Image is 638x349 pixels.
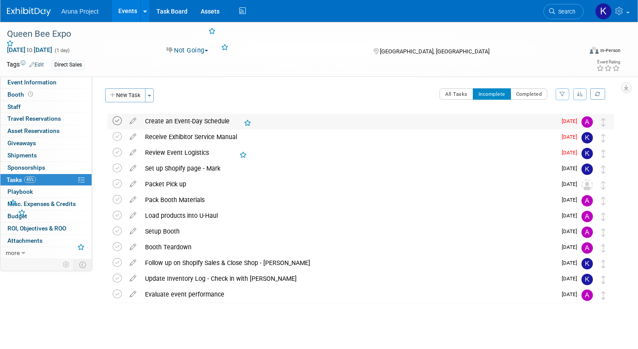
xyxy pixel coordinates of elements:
[562,228,581,234] span: [DATE]
[125,180,141,188] a: edit
[510,88,548,100] button: Completed
[141,287,556,302] div: Evaluate event performance
[125,133,141,141] a: edit
[7,91,35,98] span: Booth
[163,46,212,55] button: Not Going
[581,116,593,128] img: April Berg
[562,197,581,203] span: [DATE]
[59,259,74,270] td: Personalize Event Tab Strip
[7,79,57,86] span: Event Information
[562,134,581,140] span: [DATE]
[0,150,92,161] a: Shipments
[125,275,141,283] a: edit
[61,8,99,15] span: Aruna Project
[125,196,141,204] a: edit
[7,225,66,232] span: ROI, Objectives & ROO
[74,259,92,270] td: Toggle Event Tabs
[581,258,593,269] img: Kristal Miller
[581,211,593,222] img: April Berg
[7,164,45,171] span: Sponsorships
[601,213,606,221] i: Move task
[7,103,21,110] span: Staff
[125,243,141,251] a: edit
[4,26,568,42] div: Queen Bee Expo
[601,134,606,142] i: Move task
[595,3,612,20] img: Kristal Miller
[581,274,593,285] img: Kristal Miller
[0,174,92,186] a: Tasks45%
[0,125,92,137] a: Asset Reservations
[141,192,556,207] div: Pack Booth Materials
[141,208,556,223] div: Load products into U-Haul
[0,247,92,259] a: more
[600,47,620,54] div: In-Person
[562,150,581,156] span: [DATE]
[562,181,581,187] span: [DATE]
[590,47,599,54] img: Format-Inperson.png
[7,46,53,54] span: [DATE] [DATE]
[141,145,556,160] div: Review Event Logistics
[581,195,593,206] img: April Berg
[581,290,593,301] img: April Berg
[529,45,621,59] div: Event Format
[581,164,593,175] img: Kristal Miller
[601,291,606,300] i: Move task
[562,291,581,297] span: [DATE]
[105,88,145,102] button: New Task
[0,113,92,125] a: Travel Reservations
[581,242,593,254] img: April Berg
[0,198,92,210] a: Misc. Expenses & Credits
[0,77,92,88] a: Event Information
[7,115,61,122] span: Travel Reservations
[7,127,60,134] span: Asset Reservations
[562,118,581,124] span: [DATE]
[0,137,92,149] a: Giveaways
[581,148,593,159] img: Kristal Miller
[601,150,606,158] i: Move task
[601,197,606,205] i: Move task
[141,114,556,129] div: Create an Event-Day Schedule
[0,223,92,234] a: ROI, Objectives & ROO
[52,60,85,70] div: Direct Sales
[7,140,36,147] span: Giveaways
[473,88,511,100] button: Incomplete
[125,117,141,125] a: edit
[562,165,581,171] span: [DATE]
[601,228,606,237] i: Move task
[0,89,92,101] a: Booth
[26,91,35,98] span: Booth not reserved yet
[141,271,556,286] div: Update Inventory Log - Check in with [PERSON_NAME]
[581,179,593,191] img: Unassigned
[29,62,44,68] a: Edit
[601,260,606,268] i: Move task
[601,165,606,174] i: Move task
[562,213,581,219] span: [DATE]
[380,48,489,55] span: [GEOGRAPHIC_DATA], [GEOGRAPHIC_DATA]
[6,249,20,256] span: more
[141,161,556,176] div: Set up Shopify page - Mark
[562,260,581,266] span: [DATE]
[0,235,92,247] a: Attachments
[581,227,593,238] img: April Berg
[555,8,575,15] span: Search
[24,176,36,183] span: 45%
[7,200,76,207] span: Misc. Expenses & Credits
[125,259,141,267] a: edit
[125,212,141,220] a: edit
[562,244,581,250] span: [DATE]
[543,4,584,19] a: Search
[141,129,556,144] div: Receive Exhibitor Service Manual
[7,152,37,159] span: Shipments
[125,164,141,172] a: edit
[7,60,44,70] td: Tags
[125,290,141,298] a: edit
[601,181,606,189] i: Move task
[0,186,92,198] a: Playbook
[0,162,92,174] a: Sponsorships
[125,227,141,235] a: edit
[125,149,141,157] a: edit
[601,244,606,252] i: Move task
[141,240,556,255] div: Booth Teardown
[562,276,581,282] span: [DATE]
[141,224,556,239] div: Setup Booth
